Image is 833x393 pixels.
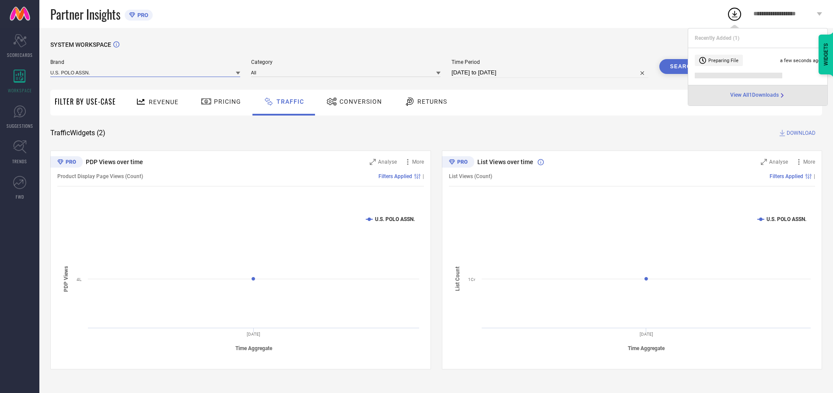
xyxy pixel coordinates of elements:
text: [DATE] [247,332,260,337]
a: View All1Downloads [730,92,786,99]
div: Open download page [730,92,786,99]
tspan: Time Aggregate [235,345,273,351]
span: Product Display Page Views (Count) [57,173,143,179]
div: Open download list [727,6,742,22]
span: Preparing File [708,58,738,63]
svg: Zoom [370,159,376,165]
svg: Zoom [761,159,767,165]
span: More [803,159,815,165]
text: [DATE] [639,332,653,337]
span: | [814,173,815,179]
span: Analyse [378,159,397,165]
span: Brand [50,59,240,65]
span: SUGGESTIONS [7,123,33,129]
text: 4L [77,277,82,282]
span: Filters Applied [770,173,803,179]
span: | [423,173,424,179]
input: Select time period [451,67,648,78]
span: FWD [16,193,24,200]
text: U.S. POLO ASSN. [375,216,415,222]
span: PRO [135,12,148,18]
span: Category [251,59,441,65]
tspan: Time Aggregate [628,345,665,351]
div: Premium [50,156,83,169]
text: 1Cr [468,277,476,282]
span: a few seconds ago [780,58,821,63]
span: SYSTEM WORKSPACE [50,41,111,48]
span: Time Period [451,59,648,65]
span: Traffic Widgets ( 2 ) [50,129,105,137]
span: SCORECARDS [7,52,33,58]
button: Search [659,59,707,74]
text: U.S. POLO ASSN. [766,216,806,222]
span: Analyse [769,159,788,165]
span: Conversion [339,98,382,105]
span: Partner Insights [50,5,120,23]
tspan: List Count [455,267,461,291]
span: Filter By Use-Case [55,96,116,107]
span: DOWNLOAD [787,129,815,137]
div: Premium [442,156,474,169]
tspan: PDP Views [63,266,69,291]
span: Filters Applied [378,173,412,179]
span: PDP Views over time [86,158,143,165]
span: Pricing [214,98,241,105]
span: View All 1 Downloads [730,92,779,99]
span: Returns [417,98,447,105]
span: Revenue [149,98,178,105]
span: List Views (Count) [449,173,492,179]
span: List Views over time [477,158,533,165]
span: More [412,159,424,165]
span: Recently Added ( 1 ) [695,35,739,41]
span: TRENDS [12,158,27,165]
span: Traffic [276,98,304,105]
span: WORKSPACE [8,87,32,94]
